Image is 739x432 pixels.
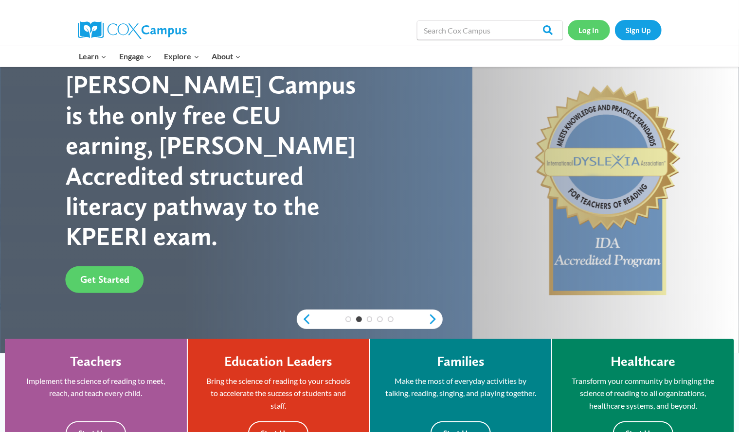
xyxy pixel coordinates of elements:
button: Child menu of Engage [113,46,158,67]
a: previous [297,313,311,325]
p: Implement the science of reading to meet, reach, and teach every child. [19,375,172,399]
div: [PERSON_NAME] Campus is the only free CEU earning, [PERSON_NAME] Accredited structured literacy p... [66,69,370,251]
span: Get Started [80,274,129,285]
button: Child menu of About [205,46,247,67]
img: Cox Campus [78,21,187,39]
a: Sign Up [615,20,662,40]
h4: Healthcare [611,353,676,370]
h4: Families [437,353,485,370]
button: Child menu of Explore [158,46,206,67]
h4: Teachers [70,353,122,370]
p: Bring the science of reading to your schools to accelerate the success of students and staff. [202,375,355,412]
a: Log In [568,20,610,40]
a: 2 [356,316,362,322]
a: 4 [377,316,383,322]
input: Search Cox Campus [417,20,563,40]
nav: Primary Navigation [73,46,247,67]
p: Transform your community by bringing the science of reading to all organizations, healthcare syst... [567,375,720,412]
a: 5 [388,316,394,322]
a: next [428,313,443,325]
a: Get Started [66,266,144,293]
a: 1 [345,316,351,322]
nav: Secondary Navigation [568,20,662,40]
h4: Education Leaders [224,353,332,370]
a: 3 [367,316,373,322]
button: Child menu of Learn [73,46,113,67]
p: Make the most of everyday activities by talking, reading, singing, and playing together. [385,375,537,399]
div: content slider buttons [297,310,443,329]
